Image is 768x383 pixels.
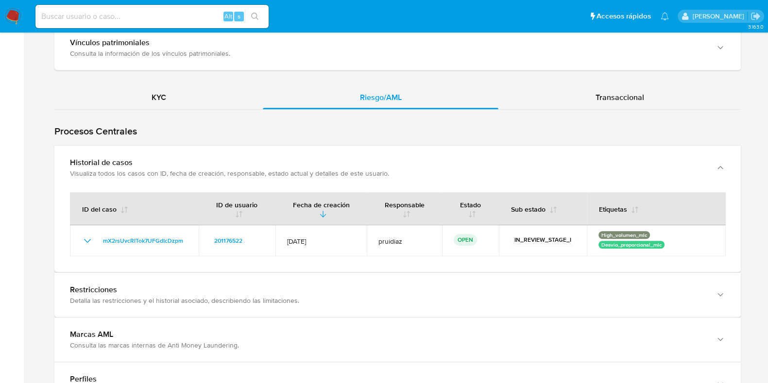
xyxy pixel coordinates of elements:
button: RestriccionesDetalla las restricciones y el historial asociado, describiendo las limitaciones. [54,273,741,317]
h1: Procesos Centrales [54,125,741,137]
button: search-icon [245,10,265,23]
span: Alt [224,12,232,21]
p: camilafernanda.paredessaldano@mercadolibre.cl [692,12,747,21]
span: s [238,12,240,21]
span: Accesos rápidos [597,11,651,21]
span: Riesgo/AML [360,92,402,103]
input: Buscar usuario o caso... [35,10,269,23]
span: 3.163.0 [748,23,763,31]
div: Detalla las restricciones y el historial asociado, describiendo las limitaciones. [70,296,706,305]
span: KYC [152,92,166,103]
a: Notificaciones [661,12,669,20]
span: Transaccional [596,92,644,103]
div: Restricciones [70,285,706,295]
a: Salir [751,11,761,21]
